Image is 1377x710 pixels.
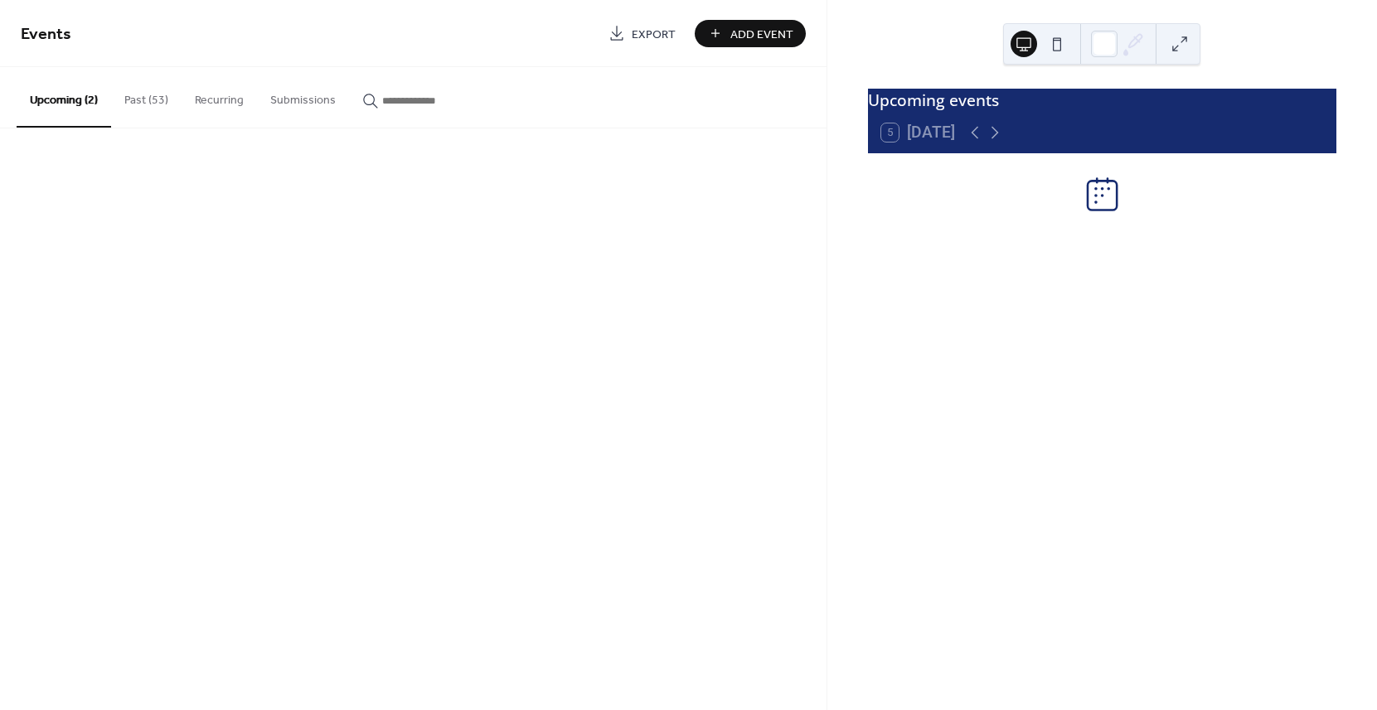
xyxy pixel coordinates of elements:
[17,67,111,128] button: Upcoming (2)
[730,26,793,43] span: Add Event
[257,67,349,126] button: Submissions
[111,67,182,126] button: Past (53)
[632,26,676,43] span: Export
[21,18,71,51] span: Events
[596,20,688,47] a: Export
[868,89,1336,113] div: Upcoming events
[182,67,257,126] button: Recurring
[695,20,806,47] button: Add Event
